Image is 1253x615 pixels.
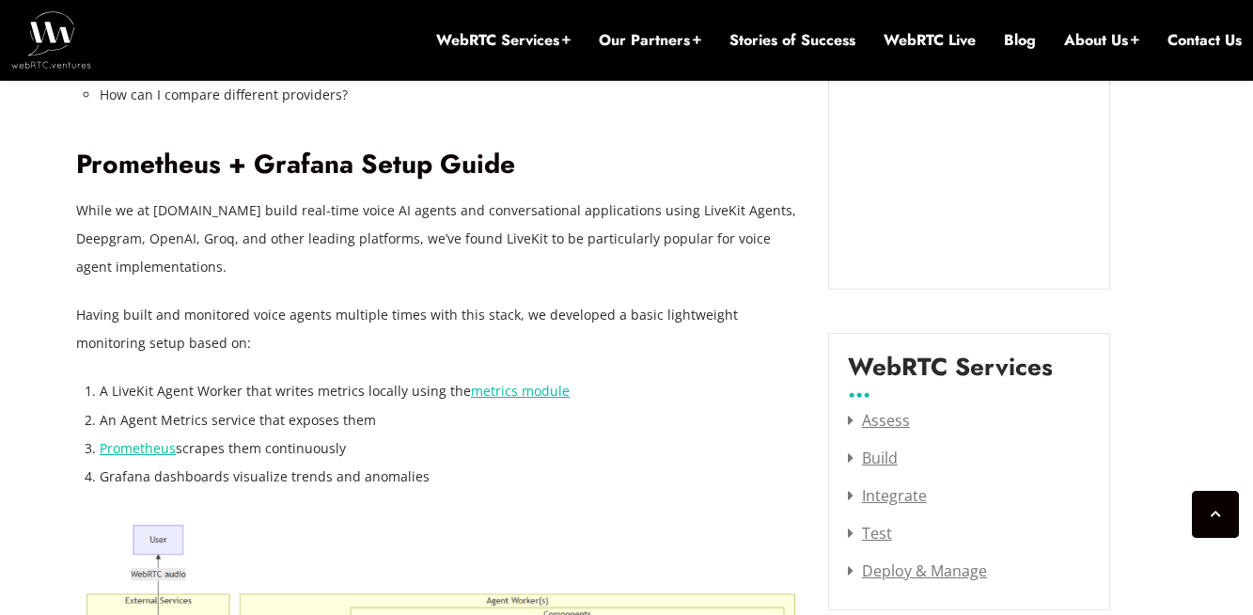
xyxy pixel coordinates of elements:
a: Contact Us [1167,30,1242,51]
a: Prometheus [100,439,176,457]
a: Our Partners [599,30,701,51]
h2: Prometheus + Grafana Setup Guide [76,149,800,181]
li: How can I compare different providers? [100,81,800,109]
li: scrapes them continuously [100,434,800,463]
a: metrics module [471,382,570,400]
a: Blog [1004,30,1036,51]
li: Grafana dashboards visualize trends and anomalies [100,463,800,491]
a: Integrate [848,485,927,506]
a: Stories of Success [729,30,855,51]
a: Assess [848,410,910,431]
a: Build [848,448,898,468]
a: Test [848,523,892,544]
label: WebRTC Services [848,353,1053,396]
p: While we at [DOMAIN_NAME] build real-time voice AI agents and conversational applications using L... [76,197,800,281]
a: WebRTC Services [436,30,571,51]
li: An Agent Metrics service that exposes them [100,406,800,434]
a: Deploy & Manage [848,560,987,581]
iframe: Embedded CTA [848,1,1090,270]
p: Having built and monitored voice agents multiple times with this stack, we developed a basic ligh... [76,301,800,357]
li: A LiveKit Agent Worker that writes metrics locally using the [100,377,800,405]
a: WebRTC Live [884,30,976,51]
img: WebRTC.ventures [11,11,91,68]
a: About Us [1064,30,1139,51]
